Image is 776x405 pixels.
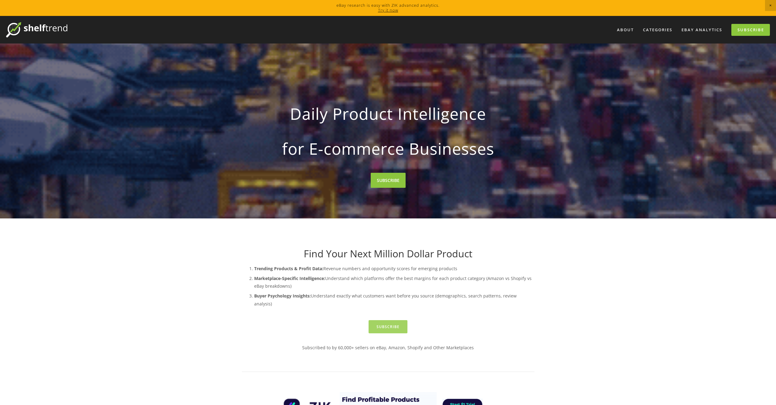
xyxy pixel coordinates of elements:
strong: Daily Product Intelligence [252,99,525,128]
strong: Buyer Psychology Insights: [254,293,311,299]
strong: Marketplace-Specific Intelligence: [254,275,325,281]
a: About [613,25,638,35]
a: Subscribe [369,320,407,333]
img: ShelfTrend [6,22,67,37]
p: Revenue numbers and opportunity scores for emerging products [254,265,534,272]
a: Subscribe [731,24,770,36]
strong: Trending Products & Profit Data: [254,266,323,271]
p: Subscribed to by 60,000+ sellers on eBay, Amazon, Shopify and Other Marketplaces [242,344,534,351]
p: Understand exactly what customers want before you source (demographics, search patterns, review a... [254,292,534,307]
a: SUBSCRIBE [371,173,406,188]
strong: for E-commerce Businesses [252,134,525,163]
h1: Find Your Next Million Dollar Product [242,248,534,259]
a: Try it now [378,7,398,13]
a: eBay Analytics [678,25,726,35]
div: Categories [639,25,676,35]
p: Understand which platforms offer the best margins for each product category (Amazon vs Shopify vs... [254,274,534,290]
